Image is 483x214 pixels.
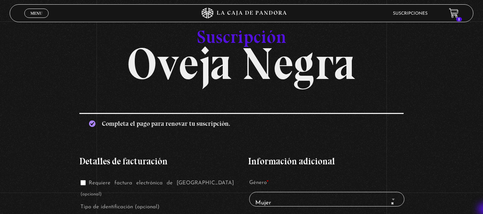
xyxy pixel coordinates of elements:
span: Menu [30,11,42,15]
input: Requiere factura electrónica de [GEOGRAPHIC_DATA](opcional) [80,180,86,185]
div: Completa el pago para renovar tu suscripción. [79,113,404,133]
h1: Oveja Negra [79,14,404,77]
h3: Detalles de facturación [79,157,235,166]
label: Tipo de identificación (opcional) [80,202,234,213]
a: Suscripciones [393,11,428,16]
a: 1 [449,8,459,18]
span: (opcional) [80,192,102,196]
span: Mujer [249,192,405,206]
label: Género [249,178,403,188]
span: Mujer [252,195,401,211]
label: Requiere factura electrónica de [GEOGRAPHIC_DATA] [80,180,234,197]
h3: Información adicional [248,157,404,166]
span: 1 [456,17,462,21]
span: Cerrar [28,17,45,22]
span: Suscripción [197,26,286,48]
